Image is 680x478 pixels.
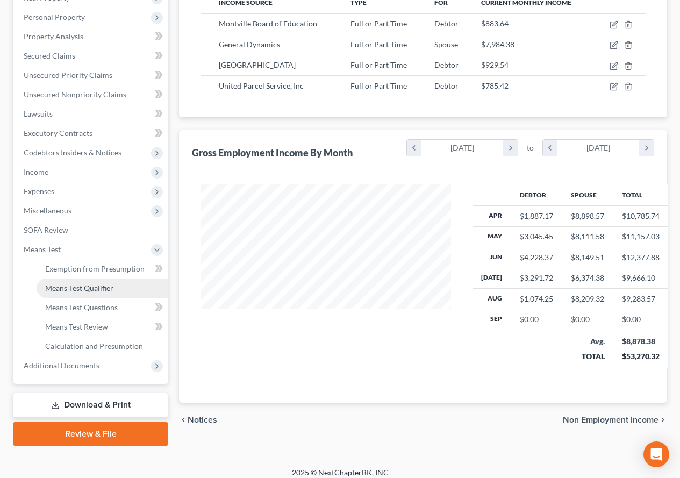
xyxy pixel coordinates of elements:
span: Means Test Questions [45,303,118,312]
td: $12,377.88 [613,247,669,268]
span: Full or Part Time [350,40,407,49]
a: Means Test Questions [37,298,168,317]
div: $4,228.37 [520,252,553,263]
a: Executory Contracts [15,124,168,143]
span: Non Employment Income [563,416,658,424]
i: chevron_right [658,416,667,424]
span: Full or Part Time [350,19,407,28]
a: Review & File [13,422,168,446]
div: $6,374.38 [571,273,604,283]
span: Codebtors Insiders & Notices [24,148,121,157]
span: Means Test [24,245,61,254]
div: $3,291.72 [520,273,553,283]
span: Calculation and Presumption [45,341,143,351]
th: Aug [473,289,511,309]
div: $0.00 [571,314,604,325]
span: Unsecured Priority Claims [24,70,112,80]
div: Open Intercom Messenger [643,441,669,467]
span: Full or Part Time [350,60,407,69]
span: Debtor [434,19,459,28]
th: Total [613,184,669,205]
span: [GEOGRAPHIC_DATA] [219,60,296,69]
div: [DATE] [557,140,640,156]
div: TOTAL [571,351,605,362]
div: $8,209.32 [571,294,604,304]
a: Unsecured Priority Claims [15,66,168,85]
span: Means Test Review [45,322,108,331]
span: Debtor [434,81,459,90]
span: $883.64 [481,19,509,28]
span: SOFA Review [24,225,68,234]
div: $3,045.45 [520,231,553,242]
span: Property Analysis [24,32,83,41]
th: [DATE] [473,268,511,288]
span: United Parcel Service, Inc [219,81,304,90]
span: Full or Part Time [350,81,407,90]
th: Jun [473,247,511,268]
a: Lawsuits [15,104,168,124]
span: General Dynamics [219,40,280,49]
div: $0.00 [520,314,553,325]
span: Debtor [434,60,459,69]
th: May [473,226,511,247]
th: Apr [473,206,511,226]
td: $11,157.03 [613,226,669,247]
button: chevron_left Notices [179,416,217,424]
div: $1,074.25 [520,294,553,304]
span: Montville Board of Education [219,19,317,28]
td: $9,666.10 [613,268,669,288]
span: Spouse [434,40,458,49]
i: chevron_right [639,140,654,156]
div: Gross Employment Income By Month [192,146,353,159]
span: Notices [188,416,217,424]
span: Personal Property [24,12,85,22]
div: $8,111.58 [571,231,604,242]
span: Secured Claims [24,51,75,60]
span: $929.54 [481,60,509,69]
span: Income [24,167,48,176]
span: Additional Documents [24,361,99,370]
td: $9,283.57 [613,289,669,309]
span: Executory Contracts [24,129,92,138]
a: Property Analysis [15,27,168,46]
th: Debtor [511,184,562,205]
span: Expenses [24,187,54,196]
span: Means Test Qualifier [45,283,113,292]
div: $8,878.38 [622,336,660,347]
td: $0.00 [613,309,669,330]
i: chevron_left [179,416,188,424]
i: chevron_left [543,140,557,156]
span: Lawsuits [24,109,53,118]
span: Miscellaneous [24,206,71,215]
div: $1,887.17 [520,211,553,222]
div: $53,270.32 [622,351,660,362]
span: $785.42 [481,81,509,90]
i: chevron_left [407,140,421,156]
th: Sep [473,309,511,330]
a: Means Test Review [37,317,168,337]
div: Avg. [571,336,605,347]
td: $10,785.74 [613,206,669,226]
span: Exemption from Presumption [45,264,145,273]
th: Spouse [562,184,613,205]
a: Means Test Qualifier [37,279,168,298]
a: Secured Claims [15,46,168,66]
div: $8,898.57 [571,211,604,222]
span: $7,984.38 [481,40,514,49]
a: Calculation and Presumption [37,337,168,356]
div: [DATE] [421,140,504,156]
a: Unsecured Nonpriority Claims [15,85,168,104]
i: chevron_right [503,140,518,156]
button: Non Employment Income chevron_right [563,416,667,424]
a: Download & Print [13,393,168,418]
a: Exemption from Presumption [37,259,168,279]
a: SOFA Review [15,220,168,240]
span: to [527,142,534,153]
div: $8,149.51 [571,252,604,263]
span: Unsecured Nonpriority Claims [24,90,126,99]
